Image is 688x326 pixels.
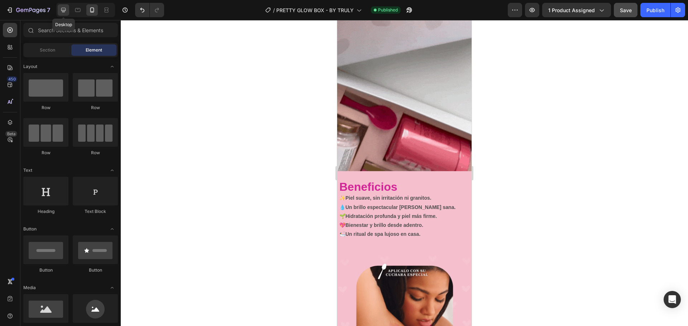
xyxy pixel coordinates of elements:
span: Section [40,47,55,53]
input: Search Sections & Elements [23,23,118,37]
span: PRETTY GLOW BOX - BY TRULY [276,6,354,14]
div: Beta [5,131,17,137]
span: Element [86,47,102,53]
span: Save [620,7,632,13]
div: Button [73,267,118,273]
div: Heading [23,208,68,215]
div: Row [73,104,118,111]
div: Publish [646,6,664,14]
iframe: Design area [337,20,472,326]
p: 7 [47,6,50,14]
span: Media [23,284,36,291]
div: Text Block [73,208,118,215]
div: Open Intercom Messenger [664,291,681,308]
span: Toggle open [106,282,118,293]
div: Row [23,104,68,111]
span: 1 product assigned [548,6,595,14]
span: Button [23,226,37,232]
span: Published [378,7,398,13]
span: Toggle open [106,61,118,72]
div: Row [23,150,68,156]
button: Save [614,3,637,17]
button: 7 [3,3,53,17]
span: Toggle open [106,223,118,235]
div: 450 [7,76,17,82]
button: Publish [640,3,670,17]
span: Toggle open [106,165,118,176]
div: Button [23,267,68,273]
span: Text [23,167,32,174]
span: / [273,6,275,14]
span: Layout [23,63,37,70]
button: 1 product assigned [542,3,611,17]
div: Undo/Redo [135,3,164,17]
div: Row [73,150,118,156]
